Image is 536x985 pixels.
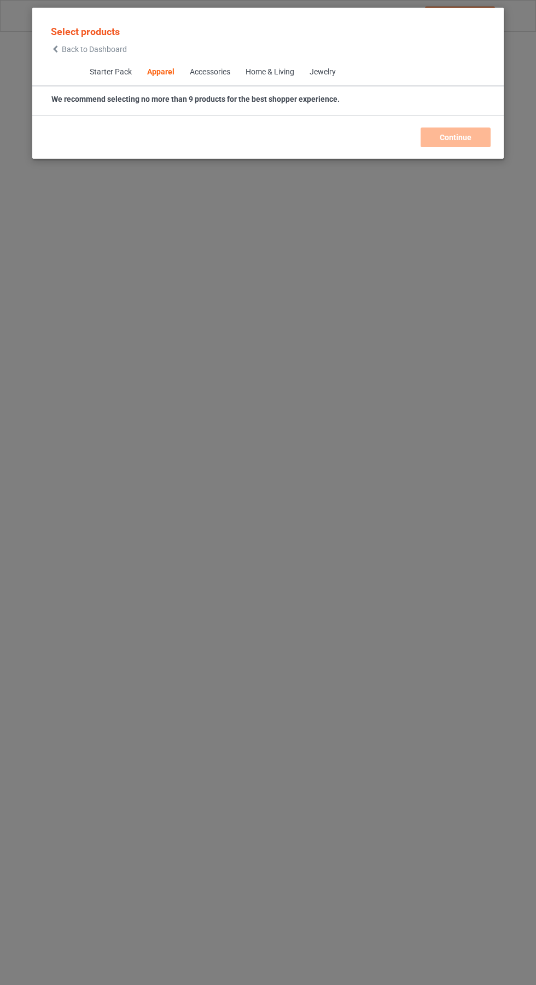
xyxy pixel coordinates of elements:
span: Starter Pack [81,59,139,85]
strong: We recommend selecting no more than 9 products for the best shopper experience. [51,95,340,103]
div: Accessories [189,67,230,78]
div: Jewelry [309,67,335,78]
div: Home & Living [245,67,294,78]
div: Apparel [147,67,174,78]
span: Select products [51,26,120,37]
span: Back to Dashboard [62,45,127,54]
